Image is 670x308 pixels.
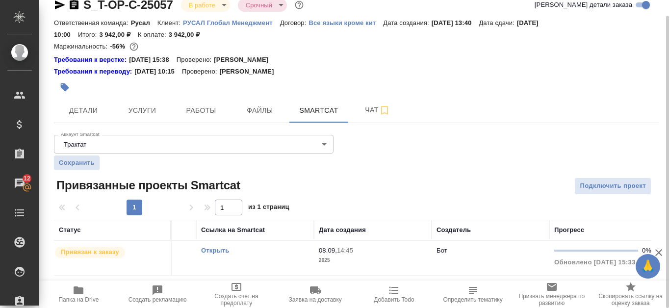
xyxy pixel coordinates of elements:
[434,281,513,308] button: Определить тематику
[54,19,131,26] p: Ответственная команда:
[61,247,119,257] p: Привязан к заказу
[580,180,646,192] span: Подключить проект
[138,31,169,38] p: К оплате:
[219,67,281,77] p: [PERSON_NAME]
[201,225,265,235] div: Ссылка на Smartcat
[78,31,99,38] p: Итого:
[513,281,592,308] button: Призвать менеджера по развитию
[183,18,280,26] a: РУСАЛ Глобал Менеджмент
[437,247,447,254] p: Бот
[243,1,275,9] button: Срочный
[169,31,207,38] p: 3 942,00 ₽
[214,55,276,65] p: [PERSON_NAME]
[177,55,214,65] p: Проверено:
[479,19,516,26] p: Дата сдачи:
[309,19,383,26] p: Все языки кроме кит
[319,256,427,265] p: 2025
[518,293,586,307] span: Призвать менеджера по развитию
[337,247,353,254] p: 14:45
[309,18,383,26] a: Все языки кроме кит
[248,201,289,215] span: из 1 страниц
[54,43,110,50] p: Маржинальность:
[591,281,670,308] button: Скопировать ссылку на оценку заказа
[58,296,99,303] span: Папка на Drive
[54,178,240,193] span: Привязанные проекты Smartcat
[554,258,636,266] span: Обновлено [DATE] 15:33
[197,281,276,308] button: Создать счет на предоплату
[118,281,197,308] button: Создать рекламацию
[54,67,134,77] div: Нажми, чтобы открыть папку с инструкцией
[54,77,76,98] button: Добавить тэг
[203,293,270,307] span: Создать счет на предоплату
[636,254,660,279] button: 🙏
[128,40,140,53] button: 5115.60 RUB;
[236,104,283,117] span: Файлы
[54,155,100,170] button: Сохранить
[54,55,129,65] a: Требования к верстке:
[157,19,183,26] p: Клиент:
[355,281,434,308] button: Добавить Todo
[374,296,414,303] span: Добавить Todo
[134,67,182,77] p: [DATE] 10:15
[432,19,479,26] p: [DATE] 13:40
[54,67,134,77] a: Требования к переводу:
[379,104,390,116] svg: Подписаться
[183,19,280,26] p: РУСАЛ Глобал Менеджмент
[119,104,166,117] span: Услуги
[178,104,225,117] span: Работы
[354,104,401,116] span: Чат
[201,247,229,254] a: Открыть
[597,293,664,307] span: Скопировать ссылку на оценку заказа
[280,19,309,26] p: Договор:
[59,225,81,235] div: Статус
[276,281,355,308] button: Заявка на доставку
[443,296,502,303] span: Определить тематику
[640,256,656,277] span: 🙏
[54,135,334,154] div: Трактат
[186,1,218,9] button: В работе
[642,246,659,256] div: 0%
[61,140,89,149] button: Трактат
[60,104,107,117] span: Детали
[59,158,95,168] span: Сохранить
[99,31,138,38] p: 3 942,00 ₽
[182,67,220,77] p: Проверено:
[129,55,177,65] p: [DATE] 15:38
[437,225,471,235] div: Создатель
[131,19,157,26] p: Русал
[383,19,431,26] p: Дата создания:
[295,104,342,117] span: Smartcat
[39,281,118,308] button: Папка на Drive
[319,247,337,254] p: 08.09,
[54,55,129,65] div: Нажми, чтобы открыть папку с инструкцией
[18,174,36,183] span: 12
[319,225,366,235] div: Дата создания
[110,43,128,50] p: -56%
[288,296,341,303] span: Заявка на доставку
[554,225,584,235] div: Прогресс
[2,171,37,196] a: 12
[129,296,187,303] span: Создать рекламацию
[574,178,651,195] button: Подключить проект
